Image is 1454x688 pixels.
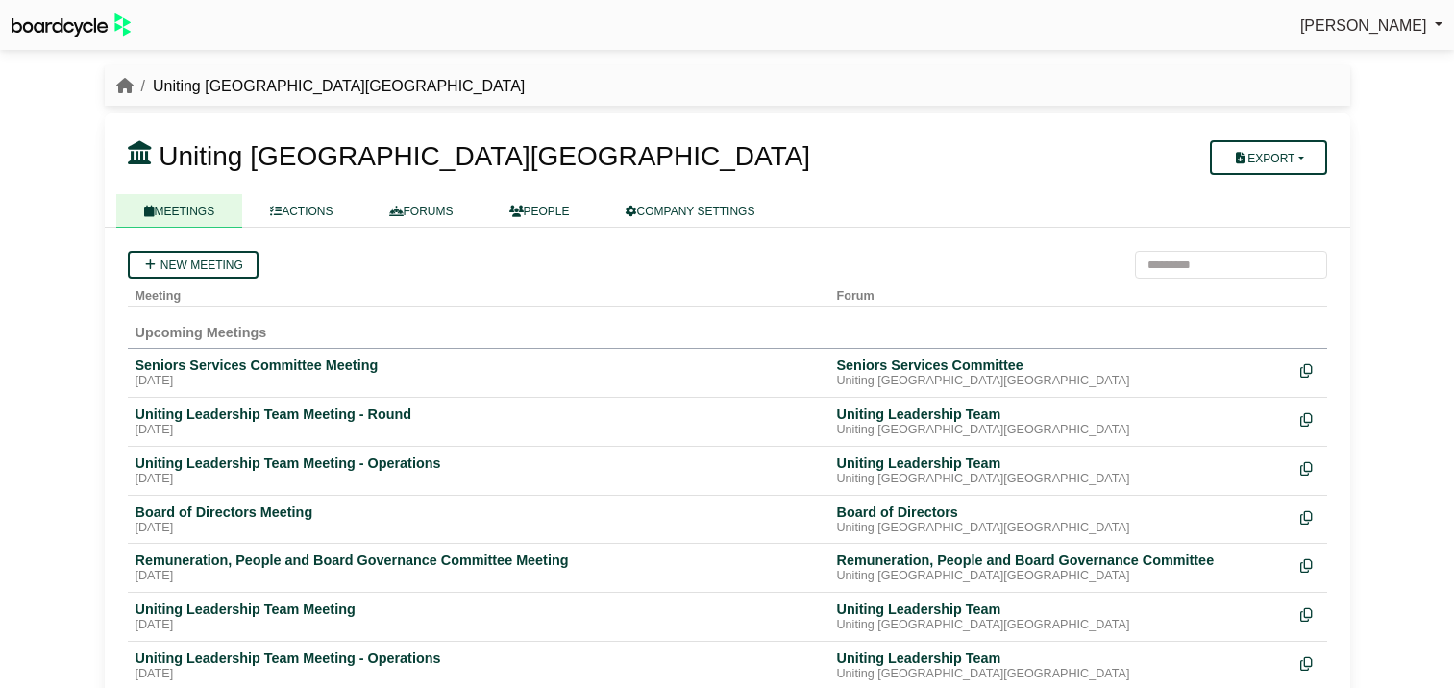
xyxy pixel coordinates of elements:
div: Make a copy [1300,405,1319,431]
div: Uniting Leadership Team Meeting - Round [136,405,822,423]
li: Uniting [GEOGRAPHIC_DATA][GEOGRAPHIC_DATA] [134,74,526,99]
div: Uniting Leadership Team [837,455,1285,472]
span: [PERSON_NAME] [1300,17,1427,34]
th: Meeting [128,279,829,307]
div: Uniting Leadership Team Meeting - Operations [136,455,822,472]
a: Uniting Leadership Team Meeting - Operations [DATE] [136,650,822,682]
a: Uniting Leadership Team Meeting [DATE] [136,601,822,633]
a: New meeting [128,251,259,279]
div: Seniors Services Committee Meeting [136,356,822,374]
div: Uniting Leadership Team [837,650,1285,667]
a: Uniting Leadership Team Meeting - Round [DATE] [136,405,822,438]
div: Make a copy [1300,504,1319,529]
div: [DATE] [136,667,822,682]
a: Uniting Leadership Team Meeting - Operations [DATE] [136,455,822,487]
div: Uniting [GEOGRAPHIC_DATA][GEOGRAPHIC_DATA] [837,569,1285,584]
div: Uniting [GEOGRAPHIC_DATA][GEOGRAPHIC_DATA] [837,472,1285,487]
div: Uniting Leadership Team [837,405,1285,423]
div: Uniting Leadership Team Meeting - Operations [136,650,822,667]
span: Upcoming Meetings [136,325,267,340]
div: Uniting Leadership Team [837,601,1285,618]
a: Seniors Services Committee Meeting [DATE] [136,356,822,389]
a: PEOPLE [481,194,598,228]
div: Make a copy [1300,552,1319,577]
div: [DATE] [136,521,822,536]
a: Uniting Leadership Team Uniting [GEOGRAPHIC_DATA][GEOGRAPHIC_DATA] [837,650,1285,682]
div: [DATE] [136,569,822,584]
nav: breadcrumb [116,74,526,99]
a: Uniting Leadership Team Uniting [GEOGRAPHIC_DATA][GEOGRAPHIC_DATA] [837,601,1285,633]
a: MEETINGS [116,194,243,228]
div: [DATE] [136,618,822,633]
img: BoardcycleBlackGreen-aaafeed430059cb809a45853b8cf6d952af9d84e6e89e1f1685b34bfd5cb7d64.svg [12,13,131,37]
div: Make a copy [1300,650,1319,676]
div: Uniting [GEOGRAPHIC_DATA][GEOGRAPHIC_DATA] [837,423,1285,438]
div: Board of Directors [837,504,1285,521]
a: Board of Directors Meeting [DATE] [136,504,822,536]
div: Make a copy [1300,455,1319,480]
a: [PERSON_NAME] [1300,13,1442,38]
th: Forum [829,279,1293,307]
a: Remuneration, People and Board Governance Committee Uniting [GEOGRAPHIC_DATA][GEOGRAPHIC_DATA] [837,552,1285,584]
div: [DATE] [136,374,822,389]
div: Uniting Leadership Team Meeting [136,601,822,618]
div: Uniting [GEOGRAPHIC_DATA][GEOGRAPHIC_DATA] [837,618,1285,633]
a: ACTIONS [242,194,360,228]
div: [DATE] [136,423,822,438]
div: [DATE] [136,472,822,487]
a: Uniting Leadership Team Uniting [GEOGRAPHIC_DATA][GEOGRAPHIC_DATA] [837,455,1285,487]
div: Seniors Services Committee [837,356,1285,374]
a: COMPANY SETTINGS [598,194,783,228]
a: Uniting Leadership Team Uniting [GEOGRAPHIC_DATA][GEOGRAPHIC_DATA] [837,405,1285,438]
div: Uniting [GEOGRAPHIC_DATA][GEOGRAPHIC_DATA] [837,521,1285,536]
a: Board of Directors Uniting [GEOGRAPHIC_DATA][GEOGRAPHIC_DATA] [837,504,1285,536]
div: Uniting [GEOGRAPHIC_DATA][GEOGRAPHIC_DATA] [837,374,1285,389]
button: Export [1210,140,1326,175]
div: Make a copy [1300,601,1319,627]
span: Uniting [GEOGRAPHIC_DATA][GEOGRAPHIC_DATA] [159,141,810,171]
div: Make a copy [1300,356,1319,382]
div: Uniting [GEOGRAPHIC_DATA][GEOGRAPHIC_DATA] [837,667,1285,682]
div: Remuneration, People and Board Governance Committee [837,552,1285,569]
a: Remuneration, People and Board Governance Committee Meeting [DATE] [136,552,822,584]
div: Board of Directors Meeting [136,504,822,521]
div: Remuneration, People and Board Governance Committee Meeting [136,552,822,569]
a: FORUMS [361,194,481,228]
a: Seniors Services Committee Uniting [GEOGRAPHIC_DATA][GEOGRAPHIC_DATA] [837,356,1285,389]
